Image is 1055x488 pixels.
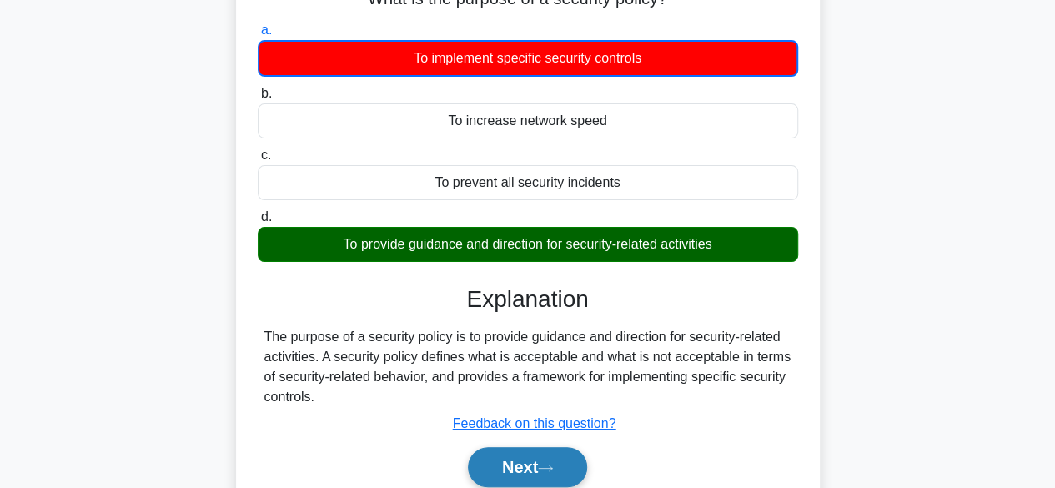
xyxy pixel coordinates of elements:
[468,447,587,487] button: Next
[258,103,798,138] div: To increase network speed
[258,165,798,200] div: To prevent all security incidents
[264,327,791,407] div: The purpose of a security policy is to provide guidance and direction for security-related activi...
[261,86,272,100] span: b.
[258,40,798,77] div: To implement specific security controls
[268,285,788,314] h3: Explanation
[453,416,616,430] a: Feedback on this question?
[261,209,272,224] span: d.
[261,148,271,162] span: c.
[258,227,798,262] div: To provide guidance and direction for security-related activities
[261,23,272,37] span: a.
